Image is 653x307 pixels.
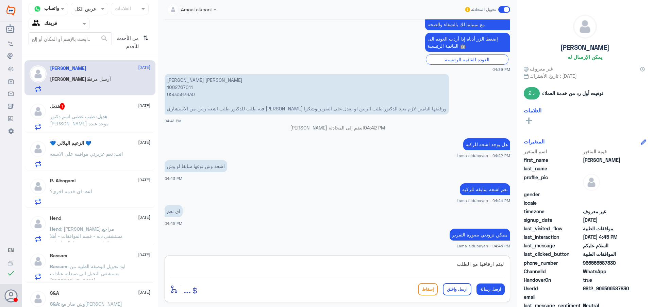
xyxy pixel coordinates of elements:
p: 13/9/2025, 4:42 PM [463,138,510,150]
button: search [100,33,108,44]
span: S&A [50,301,59,307]
span: السلام عليكم [583,242,632,249]
span: 1 [60,103,65,110]
button: إسقاط [418,283,438,295]
img: defaultAdmin.png [30,178,47,195]
button: ... [184,281,191,297]
p: 13/9/2025, 4:44 PM [460,183,510,195]
span: HandoverOn [524,276,582,283]
img: defaultAdmin.png [573,15,597,38]
img: whatsapp.png [32,4,43,14]
span: last_visited_flow [524,225,582,232]
span: تاريخ الأشتراك : [DATE] [524,72,646,79]
span: last_message [524,242,582,249]
span: 2 د [524,87,540,99]
span: Lama aldubayan - 04:42 PM [457,153,510,158]
button: ارسل رسالة [476,283,505,295]
span: اسم المتغير [524,148,582,155]
span: : اود تحويل الوصفة الطبيه من مستشفى النخيل الى صيدلية عيادات [GEOGRAPHIC_DATA] [50,263,125,283]
p: [PERSON_NAME] انضم إلى المحادثة [165,124,510,131]
span: [PERSON_NAME] [50,76,86,82]
span: null [583,199,632,206]
span: : وش صار مع[PERSON_NAME] [59,301,122,307]
span: first_name [524,156,582,164]
h5: Bassam [50,253,67,259]
span: null [583,191,632,198]
span: last_name [524,165,582,172]
img: yourTeam.svg [32,19,43,29]
div: العودة للقائمة الرئيسية [426,54,508,65]
img: defaultAdmin.png [30,103,47,120]
span: توقيت أول رد من خدمة العملاء [542,90,603,97]
p: 13/9/2025, 4:45 PM [165,205,183,217]
img: defaultAdmin.png [30,253,47,270]
span: gender [524,191,582,198]
span: Hend [50,226,61,232]
h5: R. Albogami [50,178,76,184]
span: timezone [524,208,582,215]
h6: يمكن الإرسال له [568,54,602,60]
span: ... [184,283,191,295]
h5: هديل [50,103,65,110]
span: [DATE] [138,177,150,183]
p: 13/9/2025, 4:45 PM [450,229,510,241]
span: last_interaction [524,233,582,241]
p: 13/9/2025, 4:39 PM [425,33,510,52]
span: 04:41 PM [165,119,182,123]
span: last_clicked_button [524,250,582,258]
span: phone_number [524,259,582,266]
span: search [100,34,108,43]
span: Bassam [50,263,67,269]
span: 04:42 PM [364,125,385,131]
img: defaultAdmin.png [30,215,47,232]
p: 13/9/2025, 4:43 PM [165,160,227,172]
div: العلامات [114,5,131,14]
i: check [7,269,15,277]
button: EN [8,247,14,254]
span: [DATE] [138,252,150,258]
span: من الأحدث للأقدم [112,32,140,52]
h5: [PERSON_NAME] [560,44,609,51]
span: تحويل المحادثة [471,6,496,13]
span: 2025-09-13T13:45:09.5953482Z [583,233,632,241]
button: الصورة الشخصية [4,289,17,302]
span: [DATE] [138,64,150,71]
span: [DATE] [138,139,150,145]
span: profile_pic [524,174,582,189]
span: : طيب عطني اسم دكتور [PERSON_NAME] موعد عنده [50,113,109,126]
i: ⇅ [143,32,149,50]
span: ChannelId [524,268,582,275]
span: : اي خدمه اخرى؟ [50,188,84,194]
h5: S&A [50,290,59,296]
button: ارسل واغلق [443,283,471,295]
h5: Hend [50,215,61,221]
span: غير معروف [583,208,632,215]
span: 04:45 PM [165,221,182,226]
img: defaultAdmin.png [30,65,47,82]
span: 2025-09-13T13:38:57.615Z [583,216,632,224]
span: UserId [524,285,582,292]
span: signup_date [524,216,582,224]
span: true [583,276,632,283]
h5: سعيد [50,65,86,71]
img: defaultAdmin.png [583,174,600,191]
span: Lama aldubayan - 04:45 PM [457,243,510,249]
span: انت [115,151,123,157]
h5: 💙 الزعيم الهلالي 💙 [50,140,91,146]
span: : نعم عزيزتي موافقه على الاشعه [50,151,115,157]
span: انت [84,188,92,194]
input: ابحث بالإسم أو المكان أو إلخ.. [29,33,112,45]
span: الموافقات الطبية [583,250,632,258]
span: EN [8,247,14,253]
span: [DATE] [138,289,150,295]
span: أرسل مرفقًا [86,76,111,82]
span: [DATE] [138,214,150,220]
img: Widebot Logo [6,5,15,16]
img: defaultAdmin.png [30,140,47,157]
span: locale [524,199,582,206]
h6: العلامات [524,107,541,113]
span: 04:43 PM [165,176,182,181]
span: سعيد [583,156,632,164]
span: [DATE] [138,103,150,109]
span: 04:39 PM [492,66,510,72]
